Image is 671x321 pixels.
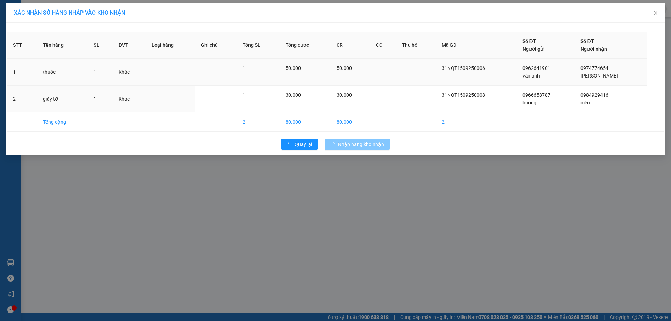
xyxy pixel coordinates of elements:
span: 31NQT1509250006 [442,65,485,71]
span: Quay lại [295,140,312,148]
button: rollbackQuay lại [281,139,318,150]
td: 1 [7,59,37,86]
th: ĐVT [113,32,146,59]
td: giấy tờ [37,86,88,112]
span: mến [580,100,590,105]
button: Nhập hàng kho nhận [325,139,390,150]
td: thuốc [37,59,88,86]
span: loading [330,142,338,147]
td: 80.000 [280,112,331,132]
span: close [653,10,658,16]
th: Loại hàng [146,32,195,59]
span: 31NQT1509250008 [442,92,485,98]
th: STT [7,32,37,59]
td: 80.000 [331,112,370,132]
td: Tổng cộng [37,112,88,132]
span: 50.000 [286,65,301,71]
th: Tổng SL [237,32,280,59]
span: 1 [243,92,245,98]
span: 30.000 [286,92,301,98]
th: CC [370,32,396,59]
span: huong [522,100,536,105]
td: 2 [436,112,517,132]
span: XÁC NHẬN SỐ HÀNG NHẬP VÀO KHO NHẬN [14,9,125,16]
button: Close [646,3,665,23]
span: rollback [287,142,292,147]
th: SL [88,32,113,59]
span: 0984929416 [580,92,608,98]
span: 1 [94,69,96,75]
td: Khác [113,86,146,112]
span: Số ĐT [580,38,594,44]
th: Thu hộ [396,32,436,59]
span: [PERSON_NAME] [580,73,618,79]
span: 0962641901 [522,65,550,71]
th: Tổng cước [280,32,331,59]
th: Mã GD [436,32,517,59]
span: 0966658787 [522,92,550,98]
span: Người nhận [580,46,607,52]
th: Ghi chú [195,32,237,59]
td: Khác [113,59,146,86]
span: Nhập hàng kho nhận [338,140,384,148]
span: Số ĐT [522,38,536,44]
td: 2 [237,112,280,132]
th: Tên hàng [37,32,88,59]
span: Người gửi [522,46,545,52]
span: 50.000 [337,65,352,71]
td: 2 [7,86,37,112]
span: 30.000 [337,92,352,98]
span: văn anh [522,73,540,79]
span: 1 [243,65,245,71]
th: CR [331,32,370,59]
span: 1 [94,96,96,102]
span: 0974774654 [580,65,608,71]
